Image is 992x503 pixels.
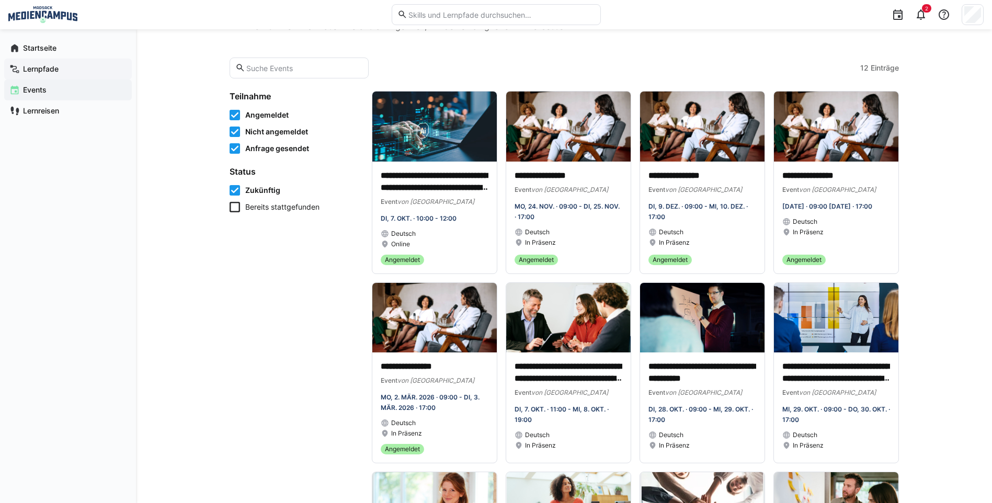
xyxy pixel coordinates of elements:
[871,63,899,73] span: Einträge
[665,388,742,396] span: von [GEOGRAPHIC_DATA]
[381,393,480,411] span: Mo, 2. Mär. 2026 · 09:00 - Di, 3. Mär. 2026 · 17:00
[659,431,683,439] span: Deutsch
[653,256,688,264] span: Angemeldet
[782,388,799,396] span: Event
[245,63,363,73] input: Suche Events
[407,10,595,19] input: Skills und Lernpfade durchsuchen…
[640,283,765,353] img: image
[506,283,631,353] img: image
[782,202,872,210] span: [DATE] · 09:00 [DATE] · 17:00
[525,228,550,236] span: Deutsch
[786,256,822,264] span: Angemeldet
[397,376,474,384] span: von [GEOGRAPHIC_DATA]
[648,388,665,396] span: Event
[519,256,554,264] span: Angemeldet
[515,405,609,424] span: Di, 7. Okt. · 11:00 - Mi, 8. Okt. · 19:00
[799,186,876,193] span: von [GEOGRAPHIC_DATA]
[648,405,753,424] span: Di, 28. Okt. · 09:00 - Mi, 29. Okt. · 17:00
[665,186,742,193] span: von [GEOGRAPHIC_DATA]
[385,256,420,264] span: Angemeldet
[799,388,876,396] span: von [GEOGRAPHIC_DATA]
[531,388,608,396] span: von [GEOGRAPHIC_DATA]
[793,431,817,439] span: Deutsch
[782,186,799,193] span: Event
[245,202,320,212] span: Bereits stattgefunden
[525,431,550,439] span: Deutsch
[793,218,817,226] span: Deutsch
[245,110,289,120] span: Angemeldet
[525,238,556,247] span: In Präsenz
[515,186,531,193] span: Event
[391,429,422,438] span: In Präsenz
[391,240,410,248] span: Online
[659,238,690,247] span: In Präsenz
[531,186,608,193] span: von [GEOGRAPHIC_DATA]
[525,441,556,450] span: In Präsenz
[381,376,397,384] span: Event
[397,198,474,205] span: von [GEOGRAPHIC_DATA]
[230,166,359,177] h4: Status
[245,127,308,137] span: Nicht angemeldet
[515,202,620,221] span: Mo, 24. Nov. · 09:00 - Di, 25. Nov. · 17:00
[774,283,898,353] img: image
[793,228,824,236] span: In Präsenz
[648,202,748,221] span: Di, 9. Dez. · 09:00 - Mi, 10. Dez. · 17:00
[659,441,690,450] span: In Präsenz
[381,214,457,222] span: Di, 7. Okt. · 10:00 - 12:00
[648,186,665,193] span: Event
[925,5,928,12] span: 2
[391,419,416,427] span: Deutsch
[782,405,890,424] span: Mi, 29. Okt. · 09:00 - Do, 30. Okt. · 17:00
[659,228,683,236] span: Deutsch
[385,445,420,453] span: Angemeldet
[372,92,497,162] img: image
[381,198,397,205] span: Event
[640,92,765,162] img: image
[860,63,869,73] span: 12
[245,143,309,154] span: Anfrage gesendet
[372,283,497,353] img: image
[391,230,416,238] span: Deutsch
[245,185,280,196] span: Zukünftig
[774,92,898,162] img: image
[230,91,359,101] h4: Teilnahme
[506,92,631,162] img: image
[515,388,531,396] span: Event
[793,441,824,450] span: In Präsenz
